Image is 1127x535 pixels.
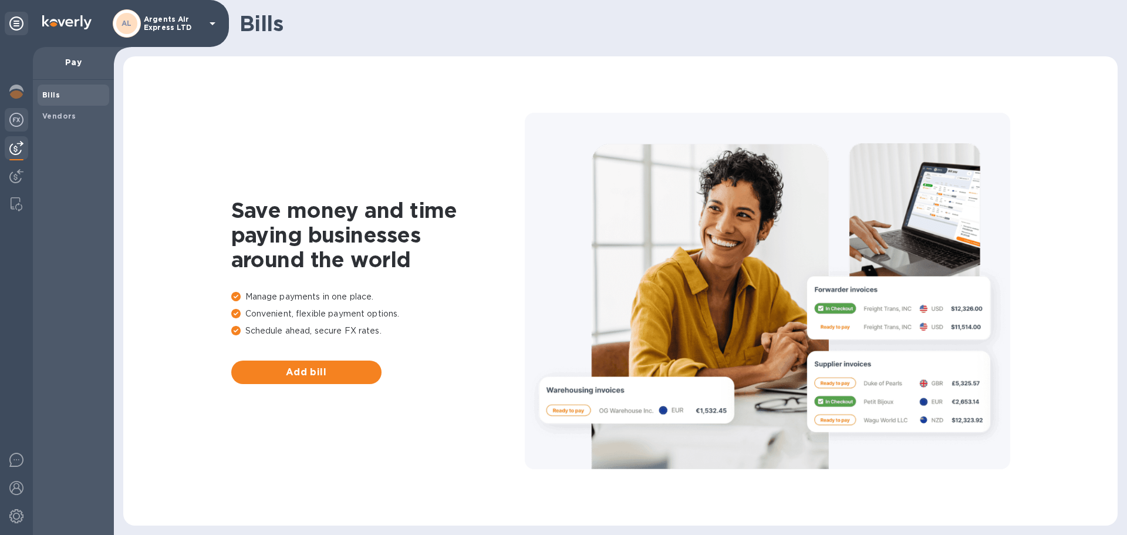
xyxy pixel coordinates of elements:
[5,12,28,35] div: Unpin categories
[42,90,60,99] b: Bills
[42,56,104,68] p: Pay
[231,291,525,303] p: Manage payments in one place.
[122,19,132,28] b: AL
[42,15,92,29] img: Logo
[42,112,76,120] b: Vendors
[144,15,203,32] p: Argents Air Express LTD
[231,308,525,320] p: Convenient, flexible payment options.
[231,361,382,384] button: Add bill
[231,325,525,337] p: Schedule ahead, secure FX rates.
[9,113,23,127] img: Foreign exchange
[231,198,525,272] h1: Save money and time paying businesses around the world
[239,11,1108,36] h1: Bills
[241,365,372,379] span: Add bill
